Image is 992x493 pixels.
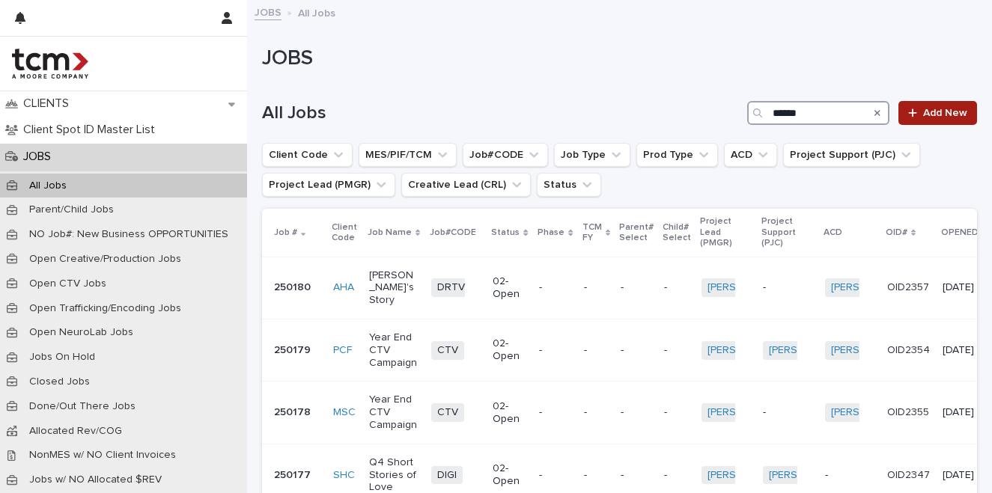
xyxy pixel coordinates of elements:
[887,344,931,357] p: OID2354
[17,376,102,388] p: Closed Jobs
[298,4,335,20] p: All Jobs
[359,143,457,167] button: MES/PIF/TCM
[431,466,463,485] span: DIGI
[724,143,777,167] button: ACD
[332,219,359,247] p: Client Code
[491,224,520,241] p: Status
[619,219,654,247] p: Parent# Select
[274,224,297,241] p: Job #
[825,469,875,482] p: -
[17,97,81,111] p: CLIENTS
[584,406,609,419] p: -
[493,462,527,488] p: 02-Open
[255,3,282,20] a: JOBS
[493,400,527,426] p: 02-Open
[763,406,813,419] p: -
[708,281,815,294] a: [PERSON_NAME]-TCM
[923,108,967,118] span: Add New
[539,406,571,419] p: -
[368,224,412,241] p: Job Name
[943,469,985,482] p: [DATE]
[539,344,571,357] p: -
[761,213,815,251] p: Project Support (PJC)
[664,344,690,357] p: -
[887,469,931,482] p: OID2347
[369,394,419,431] p: Year End CTV Campaign
[17,425,134,438] p: Allocated Rev/COG
[783,143,920,167] button: Project Support (PJC)
[943,281,985,294] p: [DATE]
[12,49,88,79] img: 4hMmSqQkux38exxPVZHQ
[584,281,609,294] p: -
[430,224,476,241] p: Job#CODE
[17,253,193,266] p: Open Creative/Production Jobs
[708,344,815,357] a: [PERSON_NAME]-TCM
[401,173,531,197] button: Creative Lead (CRL)
[17,278,118,290] p: Open CTV Jobs
[584,469,609,482] p: -
[831,281,938,294] a: [PERSON_NAME]-TCM
[17,351,107,364] p: Jobs On Hold
[621,469,652,482] p: -
[17,326,145,339] p: Open NeuroLab Jobs
[539,281,571,294] p: -
[664,281,690,294] p: -
[333,344,352,357] a: PCF
[747,101,889,125] input: Search
[17,474,174,486] p: Jobs w/ NO Allocated $REV
[824,224,842,241] p: ACD
[943,344,985,357] p: [DATE]
[493,337,527,363] p: 02-Open
[333,406,356,419] a: MSC
[663,219,691,247] p: Child# Select
[763,281,813,294] p: -
[621,344,652,357] p: -
[274,281,321,294] p: 250180
[262,102,741,124] h1: All Jobs
[262,143,353,167] button: Client Code
[538,224,565,241] p: Phase
[537,173,601,197] button: Status
[493,275,527,301] p: 02-Open
[369,331,419,369] p: Year End CTV Campaign
[274,469,321,482] p: 250177
[17,228,240,241] p: NO Job#: New Business OPPORTUNITIES
[539,469,571,482] p: -
[262,46,977,72] h1: JOBS
[17,150,63,164] p: JOBS
[621,281,652,294] p: -
[463,143,548,167] button: Job#CODE
[943,406,985,419] p: [DATE]
[333,281,354,294] a: AHA
[831,344,938,357] a: [PERSON_NAME]-TCM
[554,143,630,167] button: Job Type
[664,469,690,482] p: -
[636,143,718,167] button: Prod Type
[887,406,931,419] p: OID2355
[17,123,167,137] p: Client Spot ID Master List
[582,219,602,247] p: TCM FY
[333,469,355,482] a: SHC
[17,302,193,315] p: Open Trafficking/Encoding Jobs
[886,224,907,241] p: OID#
[769,344,876,357] a: [PERSON_NAME]-TCM
[664,406,690,419] p: -
[274,406,321,419] p: 250178
[621,406,652,419] p: -
[17,180,79,192] p: All Jobs
[17,449,188,462] p: NonMES w/ NO Client Invoices
[887,281,931,294] p: OID2357
[584,344,609,357] p: -
[17,400,147,413] p: Done/Out There Jobs
[769,469,876,482] a: [PERSON_NAME]-TCM
[262,173,395,197] button: Project Lead (PMGR)
[898,101,977,125] a: Add New
[941,224,979,241] p: OPENED
[369,269,419,307] p: [PERSON_NAME]'s Story
[708,469,815,482] a: [PERSON_NAME]-TCM
[431,341,464,360] span: CTV
[431,278,471,297] span: DRTV
[708,406,815,419] a: [PERSON_NAME]-TCM
[274,344,321,357] p: 250179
